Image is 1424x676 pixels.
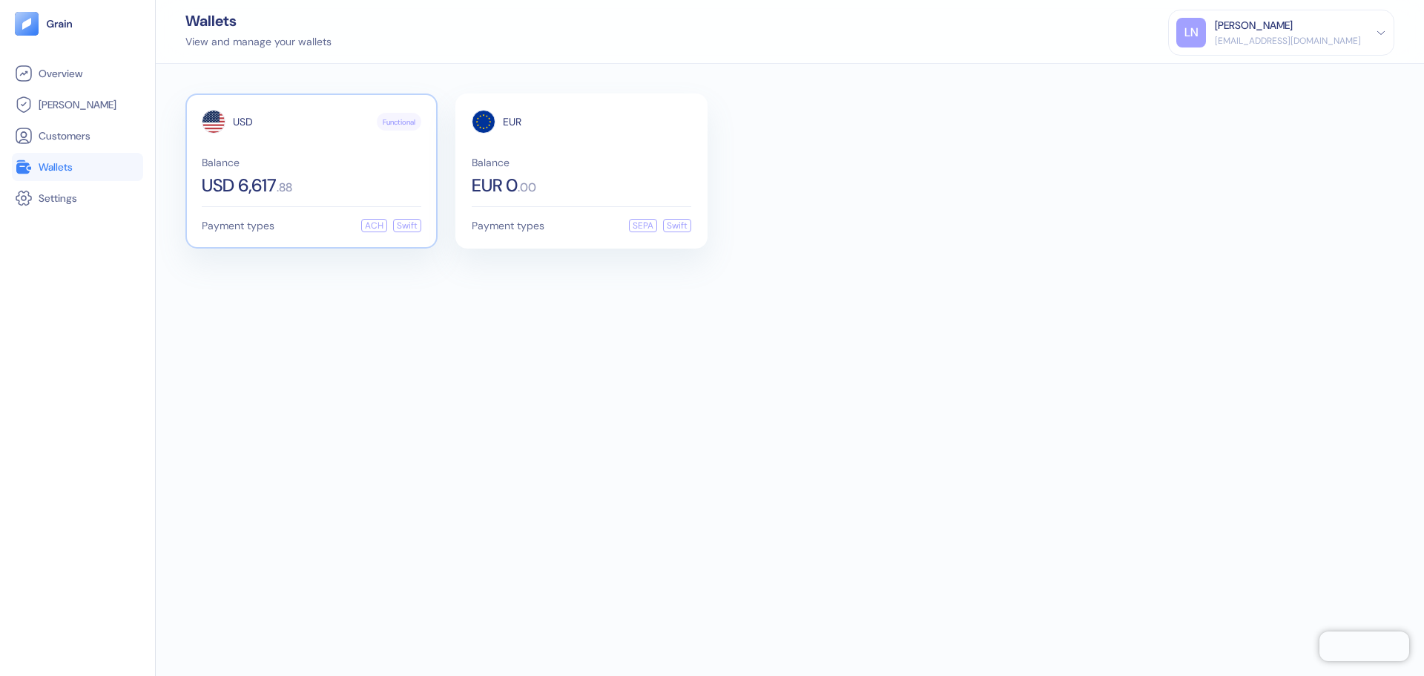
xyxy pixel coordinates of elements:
span: . 00 [518,182,536,194]
a: Customers [15,127,140,145]
img: logo-tablet-V2.svg [15,12,39,36]
div: [PERSON_NAME] [1215,18,1293,33]
div: SEPA [629,219,657,232]
span: EUR [503,117,521,127]
span: Payment types [472,220,544,231]
div: [EMAIL_ADDRESS][DOMAIN_NAME] [1215,34,1361,47]
div: View and manage your wallets [185,34,332,50]
span: USD [233,117,253,127]
span: [PERSON_NAME] [39,97,116,112]
a: Settings [15,189,140,207]
a: [PERSON_NAME] [15,96,140,114]
div: Wallets [185,13,332,28]
iframe: Chatra live chat [1319,631,1409,661]
span: Functional [383,117,415,128]
span: Payment types [202,220,274,231]
span: Customers [39,128,90,143]
span: Wallets [39,160,73,174]
span: Settings [39,191,77,206]
a: Overview [15,65,140,82]
span: USD 6,617 [202,177,277,194]
span: EUR 0 [472,177,518,194]
a: Wallets [15,158,140,176]
div: LN [1176,18,1206,47]
div: Swift [663,219,691,232]
span: . 88 [277,182,292,194]
div: ACH [361,219,387,232]
span: Overview [39,66,82,81]
div: Swift [393,219,421,232]
span: Balance [472,157,691,168]
img: logo [46,19,73,29]
span: Balance [202,157,421,168]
